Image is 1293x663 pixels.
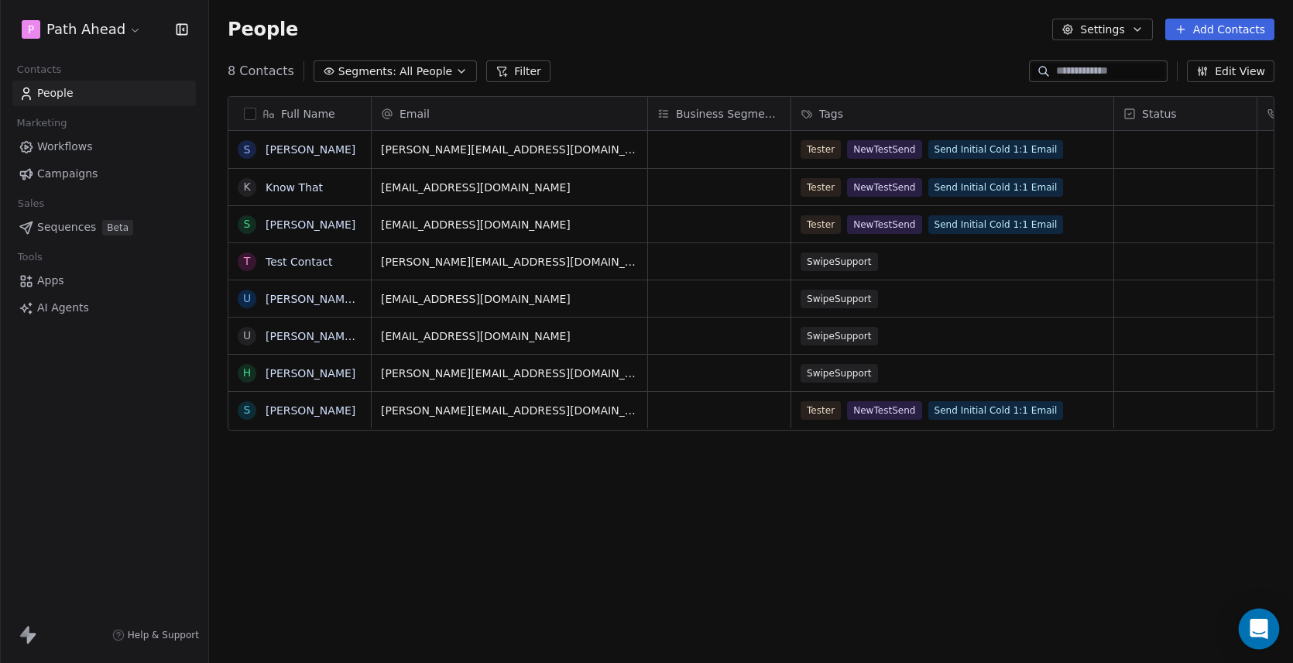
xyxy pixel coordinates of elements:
span: NewTestSend [847,140,921,159]
span: Status [1142,106,1177,122]
span: 8 Contacts [228,62,294,81]
span: SwipeSupport [801,290,878,308]
span: [PERSON_NAME][EMAIL_ADDRESS][DOMAIN_NAME] [381,403,638,418]
span: Tester [801,215,841,234]
span: Beta [102,220,133,235]
span: SwipeSupport [801,252,878,271]
span: [PERSON_NAME][EMAIL_ADDRESS][DOMAIN_NAME] [381,366,638,381]
a: People [12,81,196,106]
span: [PERSON_NAME][EMAIL_ADDRESS][DOMAIN_NAME] [381,142,638,157]
span: [EMAIL_ADDRESS][DOMAIN_NAME] [381,291,638,307]
span: Send Initial Cold 1:1 Email [928,140,1064,159]
a: Help & Support [112,629,199,641]
span: [EMAIL_ADDRESS][DOMAIN_NAME] [381,180,638,195]
span: All People [400,64,452,80]
button: Edit View [1187,60,1274,82]
span: Send Initial Cold 1:1 Email [928,215,1064,234]
div: S [244,216,251,232]
div: Full Name [228,97,371,130]
span: Tester [801,140,841,159]
div: grid [228,131,372,643]
span: Business Segments [676,106,781,122]
a: Campaigns [12,161,196,187]
a: [PERSON_NAME] One [266,330,381,342]
span: Send Initial Cold 1:1 Email [928,178,1064,197]
span: Tester [801,401,841,420]
span: NewTestSend [847,215,921,234]
div: T [244,253,251,270]
div: Tags [791,97,1113,130]
a: SequencesBeta [12,215,196,240]
a: Workflows [12,134,196,160]
a: AI Agents [12,295,196,321]
a: [PERSON_NAME] 2 [266,293,366,305]
span: [EMAIL_ADDRESS][DOMAIN_NAME] [381,328,638,344]
button: PPath Ahead [19,16,145,43]
span: Tester [801,178,841,197]
span: People [37,85,74,101]
div: U [243,328,251,344]
span: Sales [11,192,51,215]
span: Path Ahead [46,19,125,40]
span: Campaigns [37,166,98,182]
span: [PERSON_NAME][EMAIL_ADDRESS][DOMAIN_NAME] [381,254,638,270]
button: Settings [1052,19,1152,40]
span: Tools [11,246,49,269]
div: S [244,142,251,158]
a: [PERSON_NAME] [266,218,355,231]
a: Test Contact [266,256,333,268]
div: U [243,290,251,307]
a: [PERSON_NAME] [266,367,355,380]
span: NewTestSend [847,178,921,197]
span: Workflows [37,139,93,155]
div: K [243,179,250,195]
span: Tags [819,106,843,122]
span: NewTestSend [847,401,921,420]
span: [EMAIL_ADDRESS][DOMAIN_NAME] [381,217,638,232]
span: SwipeSupport [801,364,878,383]
a: Apps [12,268,196,294]
span: Marketing [10,112,74,135]
span: Contacts [10,58,68,81]
span: Send Initial Cold 1:1 Email [928,401,1064,420]
span: Help & Support [128,629,199,641]
a: [PERSON_NAME] [266,143,355,156]
a: Know That [266,181,323,194]
span: Segments: [338,64,396,80]
span: People [228,18,298,41]
span: AI Agents [37,300,89,316]
div: Business Segments [648,97,791,130]
button: Add Contacts [1165,19,1274,40]
span: Email [400,106,430,122]
div: S [244,402,251,418]
button: Filter [486,60,550,82]
span: P [28,22,34,37]
div: Status [1114,97,1257,130]
div: Email [372,97,647,130]
span: Apps [37,273,64,289]
div: Open Intercom Messenger [1239,609,1280,650]
span: Sequences [37,219,96,235]
div: H [243,365,252,381]
span: Full Name [281,106,335,122]
a: [PERSON_NAME] [266,404,355,417]
span: SwipeSupport [801,327,878,345]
